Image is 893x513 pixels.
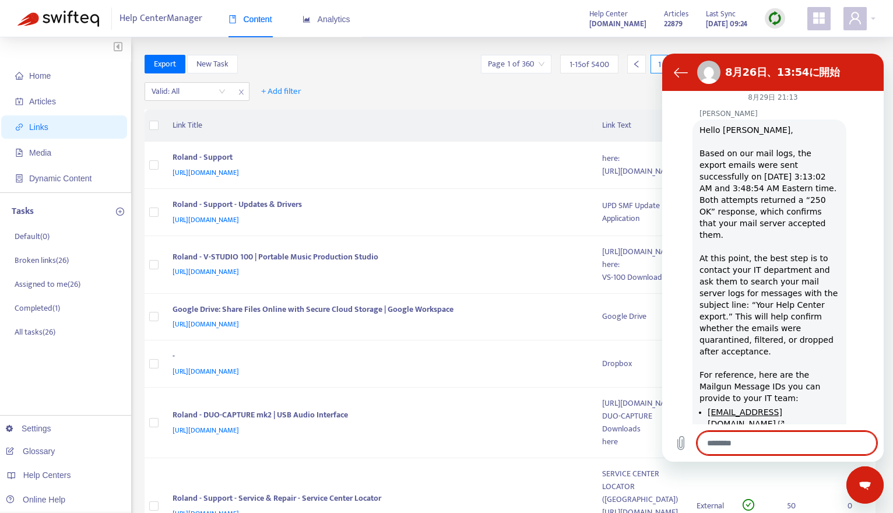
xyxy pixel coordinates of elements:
span: Dynamic Content [29,174,92,183]
span: Export [154,58,176,71]
a: Glossary [6,447,55,456]
th: Link Text [593,110,687,142]
div: [URL][DOMAIN_NAME] [602,397,678,410]
span: link [15,123,23,131]
div: here [602,435,678,448]
div: Roland - Support - Updates & Drivers [173,198,579,213]
span: 1 - 15 of 5400 [569,58,609,71]
div: here: [602,152,678,165]
span: Help Centers [23,470,71,480]
iframe: メッセージングウィンドウの起動ボタン、進行中の会話 [846,466,884,504]
span: + Add filter [261,85,301,99]
span: Help Center Manager [119,8,202,30]
span: [URL][DOMAIN_NAME] [173,318,239,330]
div: [URL][DOMAIN_NAME] [602,245,678,258]
span: [URL][DOMAIN_NAME] [173,266,239,277]
a: [EMAIL_ADDRESS][DOMAIN_NAME]（新しいタブで開きます） [45,354,122,375]
button: Export [145,55,185,73]
span: New Task [196,58,228,71]
img: Swifteq [17,10,99,27]
div: Roland - Support [173,151,579,166]
span: book [228,15,237,23]
button: New Task [187,55,238,73]
span: Home [29,71,51,80]
button: + Add filter [252,82,310,101]
div: Hello [PERSON_NAME], Based on our mail logs, the export emails were sent successfully on [DATE] 3... [37,71,177,448]
span: home [15,72,23,80]
div: Roland - DUO-CAPTURE mk2 | USB Audio Interface [173,409,579,424]
div: [URL][DOMAIN_NAME] [602,165,678,178]
div: Roland - Support - Service & Repair - Service Center Locator [173,492,579,507]
div: Google Drive: Share Files Online with Secure Cloud Storage | Google Workspace [173,303,579,318]
div: External [697,500,724,512]
span: Media [29,148,51,157]
div: 1 [651,55,669,73]
span: Links [29,122,48,132]
span: account-book [15,97,23,106]
span: [URL][DOMAIN_NAME] [173,167,239,178]
div: Dropbox [602,357,678,370]
span: [URL][DOMAIN_NAME] [173,424,239,436]
span: Last Sync [706,8,736,20]
span: file-image [15,149,23,157]
p: Completed ( 1 ) [15,302,60,314]
div: here: [602,258,678,271]
span: container [15,174,23,182]
p: Tasks [12,205,34,219]
div: Google Drive [602,310,678,323]
a: Online Help [6,495,65,504]
span: user [848,11,862,25]
button: ファイルのアップロード [7,378,30,401]
p: Default ( 0 ) [15,230,50,243]
div: DUO-CAPTURE Downloads [602,410,678,435]
div: VS-100 Downloads [602,271,678,284]
span: Content [228,15,272,24]
img: sync.dc5367851b00ba804db3.png [768,11,782,26]
p: Assigned to me ( 26 ) [15,278,80,290]
p: Broken links ( 26 ) [15,254,69,266]
span: area-chart [303,15,311,23]
span: check-circle [743,499,754,511]
span: Articles [29,97,56,106]
span: Analytics [303,15,350,24]
th: Link Title [163,110,593,142]
div: UPD SMF Update Application [602,199,678,225]
div: Roland - V-STUDIO 100 | Portable Music Production Studio [173,251,579,266]
strong: 22879 [664,17,683,30]
span: [URL][DOMAIN_NAME] [173,366,239,377]
span: close [234,85,249,99]
span: [URL][DOMAIN_NAME] [173,214,239,226]
div: SERVICE CENTER LOCATOR ([GEOGRAPHIC_DATA]) [602,468,678,506]
div: - [173,350,579,365]
span: left [632,60,641,68]
strong: [DATE] 09:24 [706,17,747,30]
a: Settings [6,424,51,433]
span: appstore [812,11,826,25]
a: [DOMAIN_NAME] [589,17,646,30]
span: Articles [664,8,688,20]
span: Help Center [589,8,628,20]
svg: （新しいタブで開きます） [114,367,122,374]
iframe: メッセージングウィンドウ [662,54,884,462]
p: All tasks ( 26 ) [15,326,55,338]
span: plus-circle [116,208,124,216]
